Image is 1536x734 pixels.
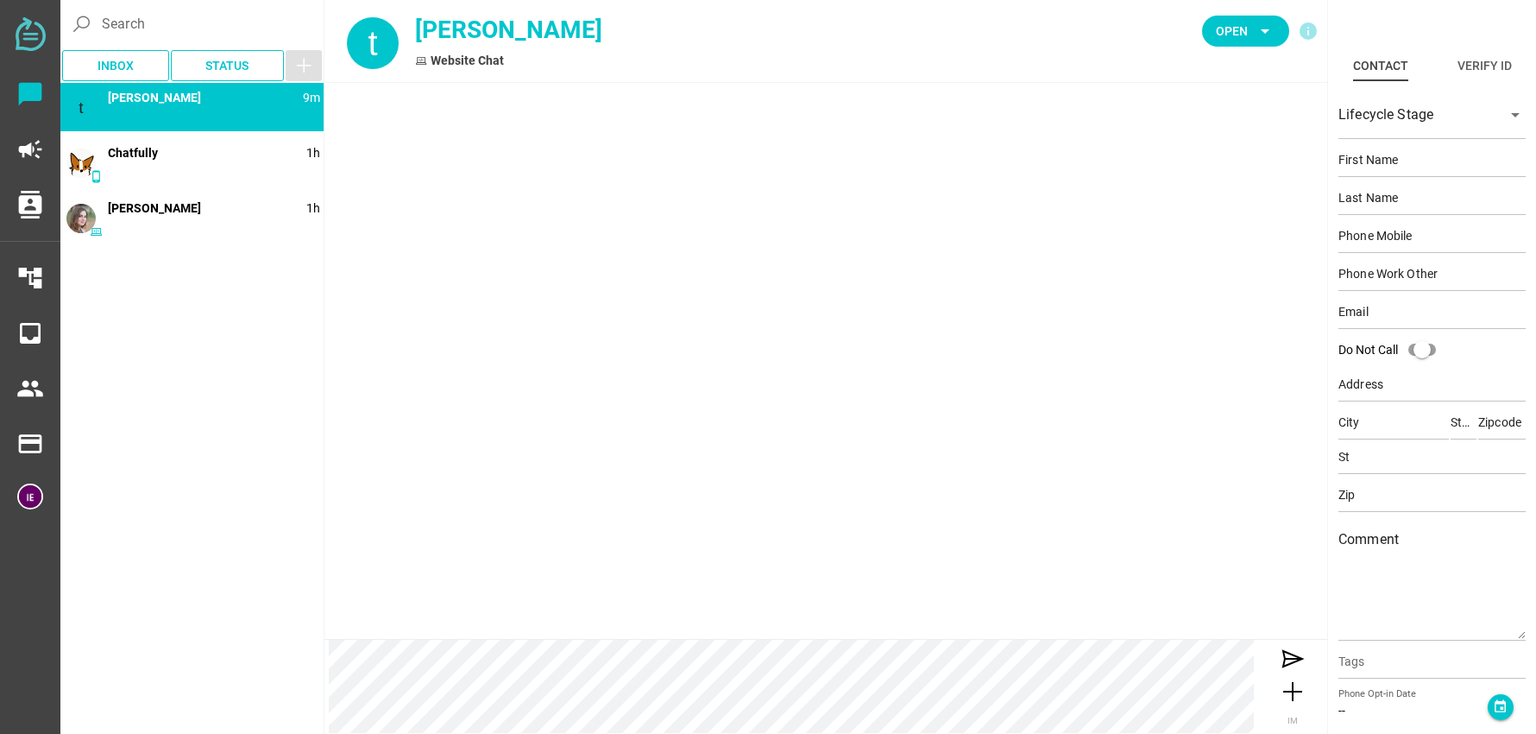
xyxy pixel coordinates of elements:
i: arrow_drop_down [1505,104,1526,125]
span: 1758385646 [306,146,320,160]
span: example-68ced5763Xdf4HjfCJt7 [108,201,201,215]
i: inbox [16,320,44,347]
span: Open [1216,21,1248,41]
i: Website Chat [90,115,103,128]
i: campaign [16,136,44,163]
input: Tags [1338,656,1526,677]
input: Phone Mobile [1338,218,1526,253]
input: Last Name [1338,180,1526,215]
div: Phone Opt-in Date [1338,687,1488,702]
input: Zipcode [1478,405,1526,440]
i: event [1493,699,1508,714]
div: Website Chat [415,52,900,70]
input: Phone Work Other [1338,256,1526,291]
span: 2a09c2867f-7eL6PkntfJZ4Oq001KeW [108,91,201,104]
input: State [1451,405,1476,440]
div: Do Not Call [1338,341,1398,359]
span: 1758385526 [306,201,320,215]
textarea: Comment [1338,538,1526,639]
i: chat_bubble [16,80,44,108]
input: City [1338,405,1449,440]
div: Do Not Call [1338,332,1446,367]
span: c [108,146,158,160]
div: Verify ID [1457,55,1512,76]
img: svg+xml;base64,PD94bWwgdmVyc2lvbj0iMS4wIiBlbmNvZGluZz0iVVRGLTgiPz4KPHN2ZyB2ZXJzaW9uPSIxLjEiIHZpZX... [16,17,46,51]
i: info [1298,21,1319,41]
span: t [368,24,377,62]
i: contacts [16,191,44,218]
input: Address [1338,367,1526,402]
i: account_tree [16,264,44,292]
div: -- [1338,702,1488,720]
span: t [79,98,83,117]
span: IM [1287,716,1298,725]
span: Inbox [98,55,134,76]
input: Email [1338,294,1526,329]
input: Zip [1338,478,1526,512]
span: Status [205,55,249,76]
i: Website Chat [90,225,103,238]
i: arrow_drop_down [1255,21,1275,41]
span: 1758389218 [303,91,320,104]
div: Contact [1353,55,1408,76]
input: First Name [1338,142,1526,177]
button: Inbox [62,50,169,81]
i: SMS [90,170,103,183]
img: 68ced5f0a6253e9e380adf7d-30.png [17,484,43,509]
i: payment [16,430,44,458]
i: Website Chat [415,55,427,67]
button: Open [1202,16,1289,47]
i: people [16,375,44,402]
div: [PERSON_NAME] [415,12,900,48]
input: St [1338,440,1526,474]
button: Status [171,50,285,81]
